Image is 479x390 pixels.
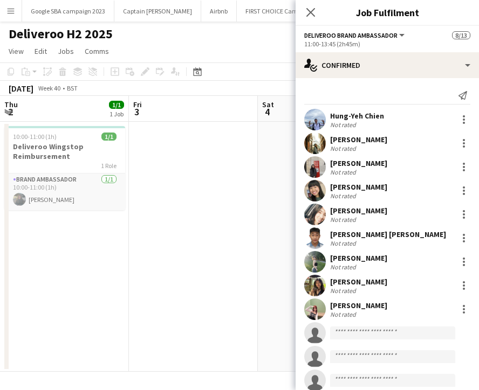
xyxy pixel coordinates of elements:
span: 8/13 [452,31,470,39]
div: Not rated [330,287,358,295]
a: Jobs [53,44,78,58]
span: 1/1 [101,133,117,141]
span: Comms [85,46,109,56]
span: 3 [132,106,142,118]
span: Deliveroo Brand Ambassador [304,31,398,39]
span: 10:00-11:00 (1h) [13,133,57,141]
div: [PERSON_NAME] [PERSON_NAME] [330,229,446,239]
div: Hung-Yeh Chien [330,111,384,121]
h3: Deliveroo Wingstop Reimbursement [4,142,125,161]
button: FIRST CHOICE Campaign [237,1,323,22]
span: Edit [35,46,47,56]
div: Not rated [330,144,358,152]
div: [DATE] [9,83,33,94]
span: 2 [3,106,18,118]
button: Deliveroo Brand Ambassador [304,31,406,39]
h3: Job Fulfilment [296,5,479,19]
div: Not rated [330,192,358,200]
app-job-card: 10:00-11:00 (1h)1/1Deliveroo Wingstop Reimbursement1 RoleBrand Ambassador1/110:00-11:00 (1h)[PERS... [4,126,125,210]
button: Captain [PERSON_NAME] [114,1,201,22]
div: [PERSON_NAME] [330,182,387,192]
div: Not rated [330,310,358,318]
button: Google SBA campaign 2023 [22,1,114,22]
a: View [4,44,28,58]
span: Sat [262,100,274,109]
button: Airbnb [201,1,237,22]
span: Fri [133,100,142,109]
span: 4 [261,106,274,118]
span: View [9,46,24,56]
div: Not rated [330,215,358,224]
div: Not rated [330,263,358,271]
span: 1/1 [109,101,124,109]
div: BST [67,84,78,92]
div: 11:00-13:45 (2h45m) [304,40,470,48]
app-card-role: Brand Ambassador1/110:00-11:00 (1h)[PERSON_NAME] [4,173,125,210]
a: Edit [30,44,51,58]
div: [PERSON_NAME] [330,135,387,144]
div: Not rated [330,239,358,247]
div: [PERSON_NAME] [330,206,387,215]
div: 1 Job [110,110,124,118]
span: Thu [4,100,18,109]
span: 1 Role [101,162,117,170]
h1: Deliveroo H2 2025 [9,26,113,42]
div: Confirmed [296,52,479,78]
div: [PERSON_NAME] [330,301,387,310]
span: Jobs [58,46,74,56]
div: [PERSON_NAME] [330,277,387,287]
div: Not rated [330,121,358,129]
a: Comms [80,44,113,58]
div: [PERSON_NAME] [330,158,387,168]
div: [PERSON_NAME] [330,253,387,263]
span: Week 40 [36,84,63,92]
div: Not rated [330,168,358,176]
